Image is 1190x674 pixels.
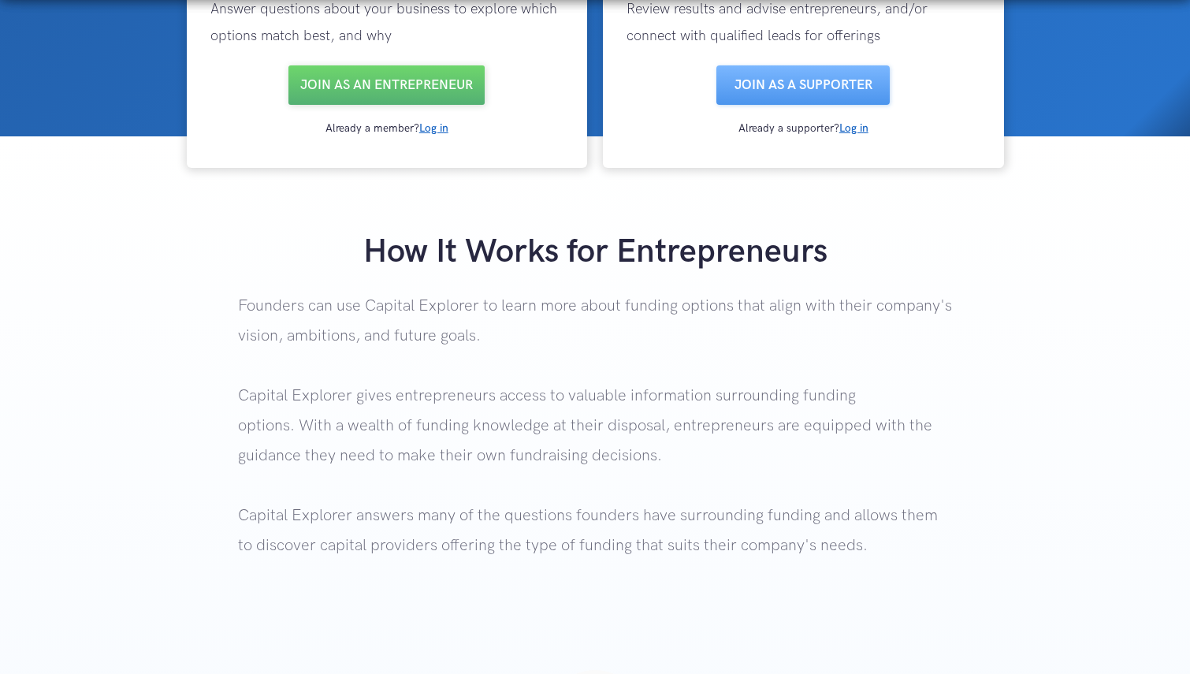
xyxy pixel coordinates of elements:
[238,291,952,624] p: Founders can use Capital Explorer to learn more about funding options that align with their compa...
[716,65,890,105] a: Join as a SUPPORTER
[195,121,580,136] div: Already a member?
[363,232,827,272] strong: How It Works for Entrepreneurs
[839,121,868,135] a: Log in
[419,121,448,135] a: Log in
[288,65,485,105] a: Join as an entrepreneur
[611,121,996,136] div: Already a supporter?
